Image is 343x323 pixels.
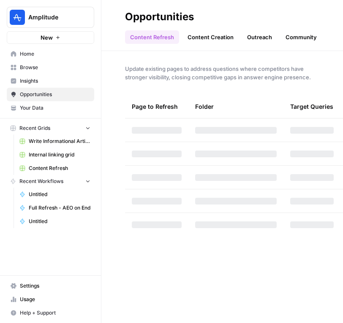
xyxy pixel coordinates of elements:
a: Usage [7,293,94,306]
button: Workspace: Amplitude [7,7,94,28]
a: Internal linking grid [16,148,94,161]
a: Insights [7,74,94,88]
div: Folder [195,95,214,118]
div: Opportunities [125,10,194,24]
button: New [7,31,94,44]
span: Opportunities [20,91,90,98]
button: Recent Workflows [7,175,94,188]
a: Content Creation [182,30,239,44]
a: Your Data [7,101,94,115]
img: Amplitude Logo [10,10,25,25]
span: Browse [20,64,90,71]
a: Untitled [16,188,94,201]
a: Browse [7,61,94,74]
span: Untitled [29,191,90,198]
span: New [41,33,53,42]
span: Amplitude [28,13,79,22]
a: Settings [7,279,94,293]
span: Help + Support [20,309,90,317]
span: Full Refresh - AEO on End [29,204,90,212]
button: Recent Grids [7,122,94,135]
a: Home [7,47,94,61]
span: Insights [20,77,90,85]
span: Untitled [29,218,90,225]
span: Content Refresh [29,164,90,172]
span: Update existing pages to address questions where competitors have stronger visibility, closing co... [125,65,319,81]
span: Your Data [20,104,90,112]
a: Community [280,30,322,44]
span: Usage [20,296,90,303]
div: Target Queries [290,95,333,118]
span: Recent Workflows [19,178,63,185]
a: Untitled [16,215,94,228]
a: Opportunities [7,88,94,101]
a: Content Refresh [16,161,94,175]
a: Content Refresh [125,30,179,44]
a: Outreach [242,30,277,44]
a: Write Informational Article [16,135,94,148]
span: Settings [20,282,90,290]
span: Write Informational Article [29,137,90,145]
span: Recent Grids [19,124,50,132]
button: Help + Support [7,306,94,320]
a: Full Refresh - AEO on End [16,201,94,215]
span: Home [20,50,90,58]
span: Internal linking grid [29,151,90,159]
div: Page to Refresh [132,95,182,118]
